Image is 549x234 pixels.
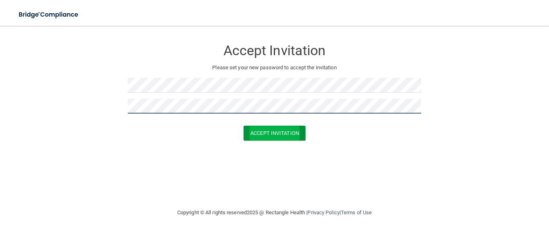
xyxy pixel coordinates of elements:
[128,43,421,58] h3: Accept Invitation
[307,209,339,215] a: Privacy Policy
[341,209,372,215] a: Terms of Use
[244,126,305,141] button: Accept Invitation
[128,200,421,226] div: Copyright © All rights reserved 2025 @ Rectangle Health | |
[134,63,415,72] p: Please set your new password to accept the invitation
[12,6,86,23] img: bridge_compliance_login_screen.278c3ca4.svg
